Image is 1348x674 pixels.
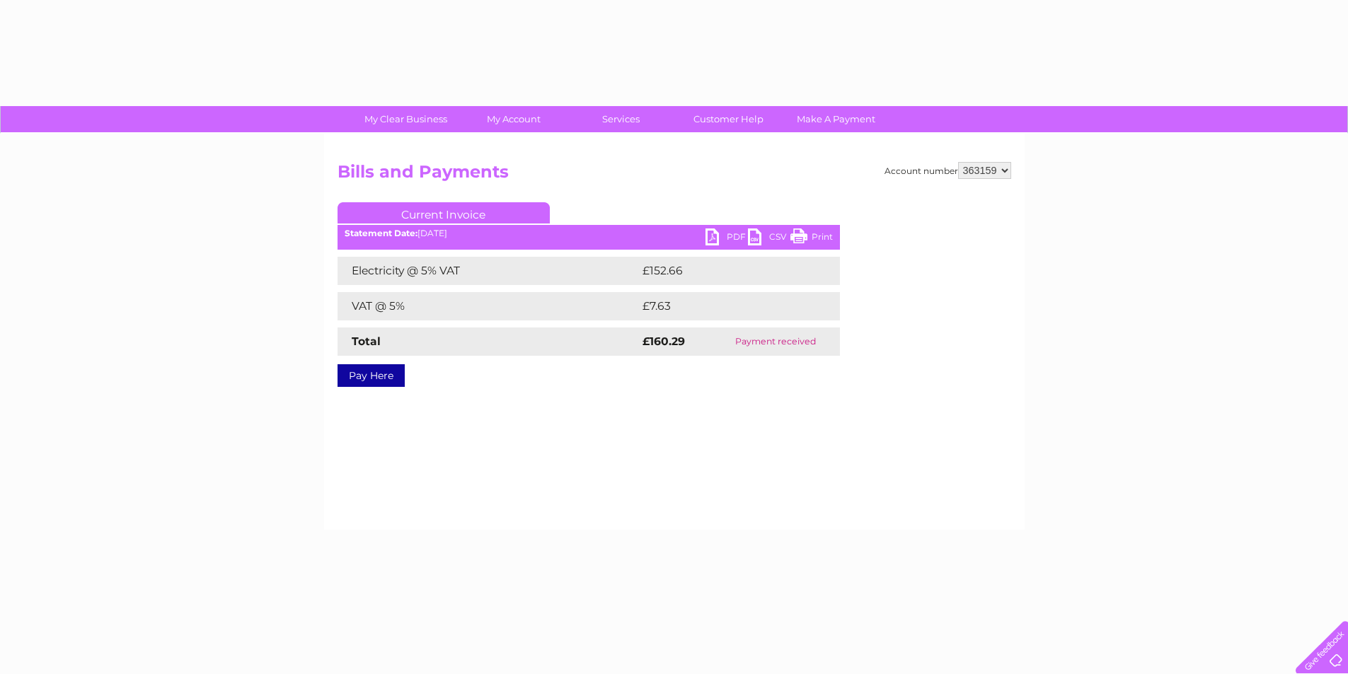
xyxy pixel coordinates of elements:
a: Make A Payment [778,106,894,132]
h2: Bills and Payments [338,162,1011,189]
b: Statement Date: [345,228,417,238]
a: CSV [748,228,790,249]
a: My Clear Business [347,106,464,132]
a: Services [563,106,679,132]
td: VAT @ 5% [338,292,639,320]
td: Payment received [711,327,840,356]
a: PDF [705,228,748,249]
td: £7.63 [639,292,807,320]
a: Customer Help [670,106,787,132]
a: Print [790,228,833,249]
strong: Total [352,335,381,348]
a: My Account [455,106,572,132]
td: £152.66 [639,257,814,285]
div: [DATE] [338,228,840,238]
a: Pay Here [338,364,405,387]
div: Account number [885,162,1011,179]
a: Current Invoice [338,202,550,223]
strong: £160.29 [643,335,685,348]
td: Electricity @ 5% VAT [338,257,639,285]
